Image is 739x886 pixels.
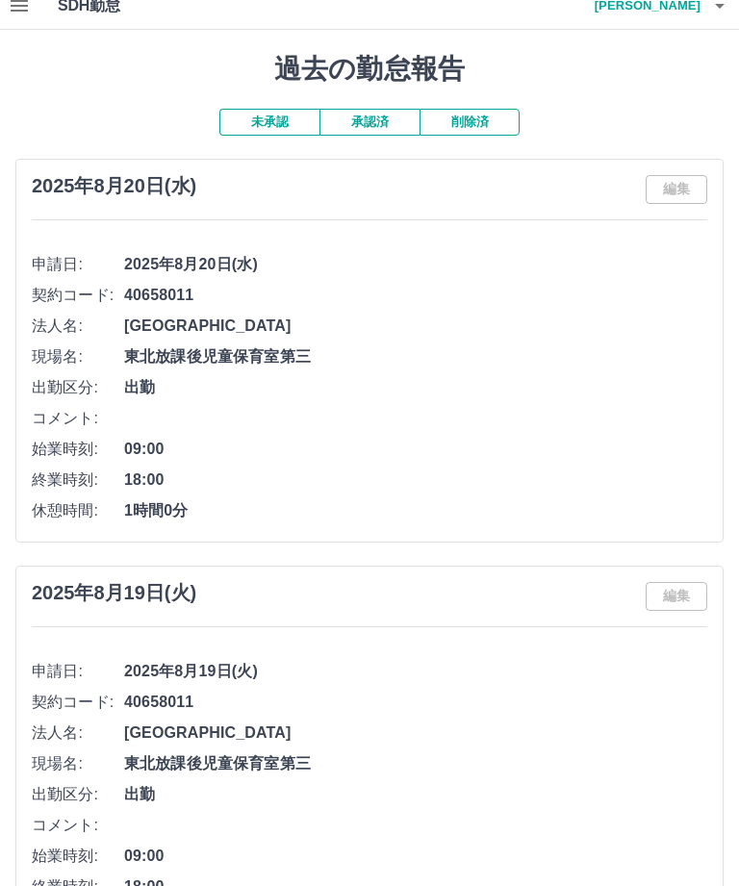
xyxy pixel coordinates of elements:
span: 1時間0分 [124,499,707,522]
span: [GEOGRAPHIC_DATA] [124,721,707,745]
span: コメント: [32,407,124,430]
span: 40658011 [124,284,707,307]
button: 未承認 [219,109,319,136]
span: 2025年8月19日(火) [124,660,707,683]
span: 契約コード: [32,691,124,714]
button: 削除済 [420,109,520,136]
span: 終業時刻: [32,468,124,492]
span: 出勤 [124,376,707,399]
span: 東北放課後児童保育室第三 [124,345,707,368]
h1: 過去の勤怠報告 [15,53,724,86]
span: 申請日: [32,253,124,276]
span: 出勤 [124,783,707,806]
h3: 2025年8月19日(火) [32,582,196,604]
span: 始業時刻: [32,845,124,868]
span: 申請日: [32,660,124,683]
span: 法人名: [32,721,124,745]
span: 18:00 [124,468,707,492]
span: 出勤区分: [32,783,124,806]
span: 40658011 [124,691,707,714]
h3: 2025年8月20日(水) [32,175,196,197]
span: 2025年8月20日(水) [124,253,707,276]
span: 始業時刻: [32,438,124,461]
button: 承認済 [319,109,420,136]
span: コメント: [32,814,124,837]
span: 契約コード: [32,284,124,307]
span: [GEOGRAPHIC_DATA] [124,315,707,338]
span: 休憩時間: [32,499,124,522]
span: 出勤区分: [32,376,124,399]
span: 現場名: [32,752,124,775]
span: 東北放課後児童保育室第三 [124,752,707,775]
span: 09:00 [124,438,707,461]
span: 法人名: [32,315,124,338]
span: 現場名: [32,345,124,368]
span: 09:00 [124,845,707,868]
